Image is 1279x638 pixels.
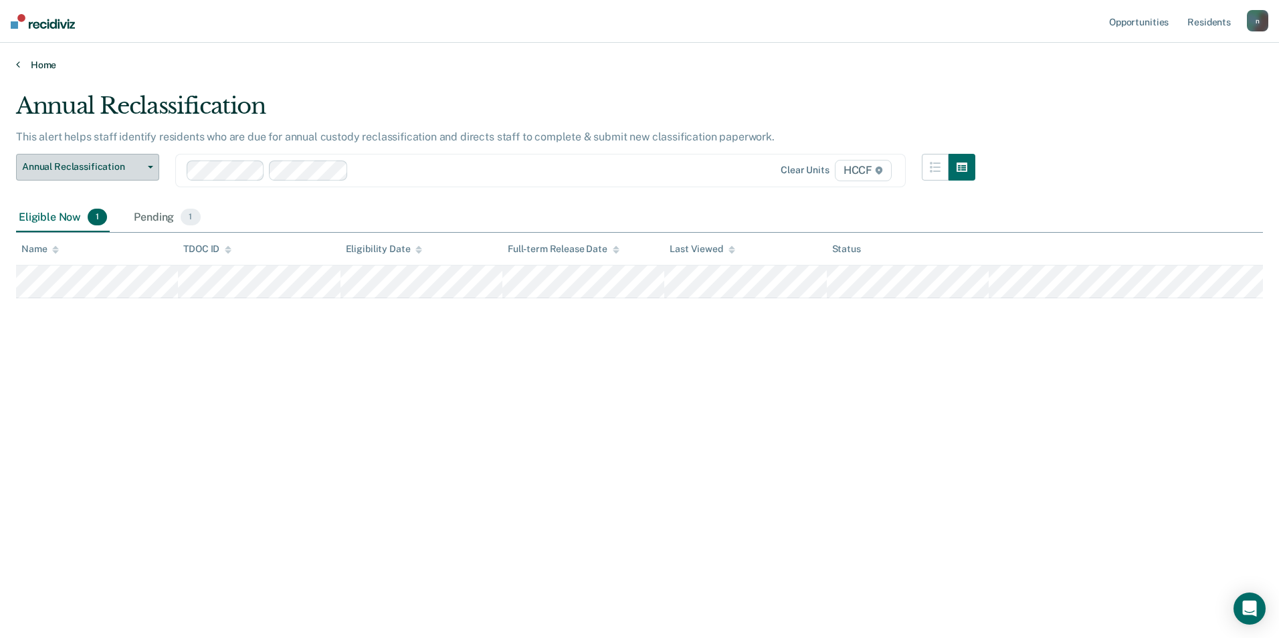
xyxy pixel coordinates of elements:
div: Name [21,243,59,255]
img: Recidiviz [11,14,75,29]
div: Pending1 [131,203,203,233]
span: Annual Reclassification [22,161,142,173]
a: Home [16,59,1263,71]
div: Last Viewed [670,243,734,255]
div: Status [832,243,861,255]
button: Annual Reclassification [16,154,159,181]
div: TDOC ID [183,243,231,255]
div: Annual Reclassification [16,92,975,130]
div: Open Intercom Messenger [1234,593,1266,625]
div: Eligibility Date [346,243,423,255]
div: Eligible Now1 [16,203,110,233]
p: This alert helps staff identify residents who are due for annual custody reclassification and dir... [16,130,775,143]
div: Full-term Release Date [508,243,619,255]
span: 1 [181,209,200,226]
div: Clear units [781,165,829,176]
button: n [1247,10,1268,31]
span: HCCF [835,160,892,181]
span: 1 [88,209,107,226]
